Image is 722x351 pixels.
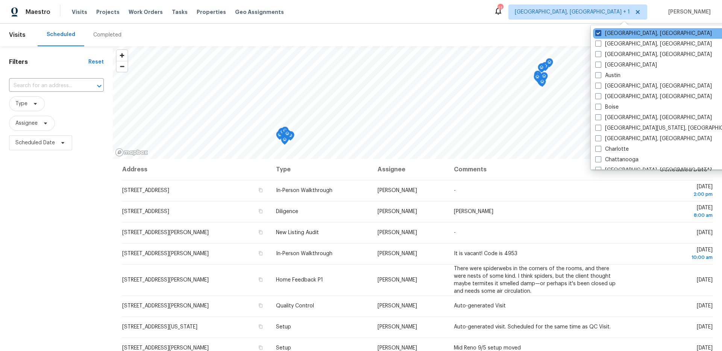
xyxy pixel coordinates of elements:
span: In-Person Walkthrough [276,188,332,193]
h1: Filters [9,58,88,66]
div: Map marker [538,78,546,89]
label: [GEOGRAPHIC_DATA], [GEOGRAPHIC_DATA] [595,114,712,121]
span: Projects [96,8,120,16]
span: [DATE] [631,205,713,219]
span: [DATE] [697,345,713,351]
div: Map marker [281,127,289,138]
span: It is vacant! Code is 4953 [454,251,517,256]
span: [STREET_ADDRESS][PERSON_NAME] [122,277,209,283]
span: - [454,230,456,235]
span: Type [15,100,27,107]
label: [GEOGRAPHIC_DATA], [GEOGRAPHIC_DATA] [595,82,712,90]
span: [DATE] [697,324,713,330]
span: Setup [276,324,291,330]
label: [GEOGRAPHIC_DATA], [GEOGRAPHIC_DATA] [595,30,712,37]
div: 10:00 am [631,254,713,261]
div: Reset [88,58,104,66]
span: [DATE] [697,303,713,309]
canvas: Map [113,46,716,159]
span: [STREET_ADDRESS] [122,209,169,214]
span: [PERSON_NAME] [378,303,417,309]
span: [DATE] [697,277,713,283]
span: Properties [197,8,226,16]
span: - [454,188,456,193]
span: Maestro [26,8,50,16]
span: [PERSON_NAME] [378,230,417,235]
span: Geo Assignments [235,8,284,16]
span: [STREET_ADDRESS][US_STATE] [122,324,197,330]
a: Mapbox homepage [115,148,148,157]
th: Scheduled Date ↑ [625,159,713,180]
span: [DATE] [631,184,713,198]
label: [GEOGRAPHIC_DATA] [595,61,657,69]
span: [PERSON_NAME] [378,188,417,193]
label: Charlotte [595,145,629,153]
th: Comments [448,159,625,180]
div: Map marker [541,62,549,74]
span: [PERSON_NAME] [454,209,493,214]
label: [GEOGRAPHIC_DATA], [GEOGRAPHIC_DATA] [595,93,712,100]
span: [DATE] [697,230,713,235]
span: [DATE] [631,247,713,261]
span: [STREET_ADDRESS][PERSON_NAME] [122,303,209,309]
div: 21 [498,5,503,12]
label: [GEOGRAPHIC_DATA], [GEOGRAPHIC_DATA] [595,51,712,58]
label: [GEOGRAPHIC_DATA], [GEOGRAPHIC_DATA] [595,166,712,174]
span: New Listing Audit [276,230,319,235]
label: Austin [595,72,620,79]
div: Map marker [538,63,546,75]
span: Work Orders [129,8,163,16]
span: [GEOGRAPHIC_DATA], [GEOGRAPHIC_DATA] + 1 [515,8,630,16]
button: Copy Address [257,344,264,351]
span: Home Feedback P1 [276,277,323,283]
span: Diligence [276,209,298,214]
span: Assignee [15,120,38,127]
th: Address [122,159,270,180]
th: Type [270,159,372,180]
span: Quality Control [276,303,314,309]
span: [STREET_ADDRESS][PERSON_NAME] [122,230,209,235]
div: Map marker [281,136,288,147]
span: [STREET_ADDRESS][PERSON_NAME] [122,345,209,351]
button: Zoom out [117,61,127,72]
span: Setup [276,345,291,351]
span: Tasks [172,9,188,15]
span: [PERSON_NAME] [378,324,417,330]
button: Copy Address [257,323,264,330]
div: Map marker [534,73,541,85]
span: Auto-generated visit. Scheduled for the same time as QC Visit. [454,324,611,330]
span: [PERSON_NAME] [378,277,417,283]
button: Copy Address [257,187,264,194]
label: [GEOGRAPHIC_DATA], [GEOGRAPHIC_DATA] [595,135,712,142]
span: There were spiderwebs in the corners of the rooms, and there were nests of some kind. I think spi... [454,266,616,294]
div: Completed [93,31,121,39]
span: Mid Reno 9/5 setup moved [454,345,521,351]
button: Copy Address [257,250,264,257]
div: Map marker [546,58,553,70]
label: Chattanooga [595,156,639,163]
span: [PERSON_NAME] [378,345,417,351]
th: Assignee [372,159,448,180]
span: [PERSON_NAME] [378,251,417,256]
div: Map marker [276,131,284,142]
span: In-Person Walkthrough [276,251,332,256]
span: Auto-generated Visit [454,303,506,309]
button: Copy Address [257,229,264,236]
div: Map marker [279,128,286,139]
div: 8:00 am [631,212,713,219]
button: Copy Address [257,302,264,309]
div: 2:00 pm [631,191,713,198]
input: Search for an address... [9,80,83,92]
div: Map marker [540,72,548,84]
div: Scheduled [47,31,75,38]
button: Open [94,81,105,91]
span: [PERSON_NAME] [665,8,711,16]
button: Copy Address [257,276,264,283]
button: Zoom in [117,50,127,61]
span: [STREET_ADDRESS][PERSON_NAME] [122,251,209,256]
span: Scheduled Date [15,139,55,147]
span: Visits [9,27,26,43]
div: Map marker [278,128,285,140]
